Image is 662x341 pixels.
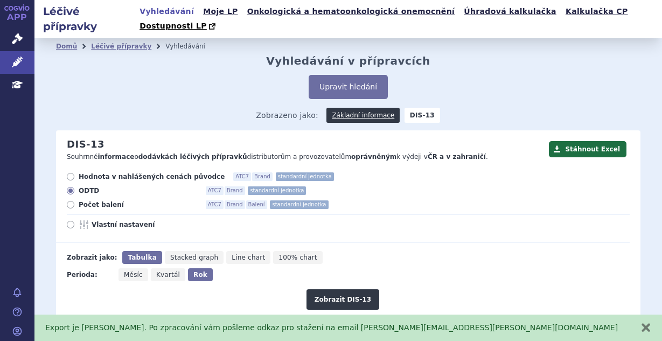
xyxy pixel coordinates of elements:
[140,22,207,30] span: Dostupnosti LP
[351,153,396,161] strong: oprávněným
[67,251,117,264] div: Zobrazit jako:
[256,108,318,123] span: Zobrazeno jako:
[138,153,247,161] strong: dodávkách léčivých přípravků
[98,153,135,161] strong: informace
[233,172,251,181] span: ATC7
[79,200,197,209] span: Počet balení
[225,200,245,209] span: Brand
[45,322,630,333] div: Export je [PERSON_NAME]. Po zpracování vám pošleme odkaz pro stažení na email [PERSON_NAME][EMAIL...
[91,43,151,50] a: Léčivé přípravky
[156,271,180,279] span: Kvartál
[165,38,219,54] li: Vyhledávání
[549,141,626,157] button: Stáhnout Excel
[67,268,113,281] div: Perioda:
[428,153,486,161] strong: ČR a v zahraničí
[562,4,631,19] a: Kalkulačka CP
[34,4,136,34] h2: Léčivé přípravky
[278,254,317,261] span: 100% chart
[56,43,77,50] a: Domů
[309,75,388,99] button: Upravit hledání
[170,254,218,261] span: Stacked graph
[461,4,560,19] a: Úhradová kalkulačka
[248,186,306,195] span: standardní jednotka
[266,54,430,67] h2: Vyhledávání v přípravcích
[136,4,197,19] a: Vyhledávání
[200,4,241,19] a: Moje LP
[206,186,224,195] span: ATC7
[206,200,224,209] span: ATC7
[67,138,104,150] h2: DIS-13
[405,108,440,123] strong: DIS-13
[232,254,265,261] span: Line chart
[79,186,197,195] span: ODTD
[136,19,221,34] a: Dostupnosti LP
[640,322,651,333] button: zavřít
[252,172,273,181] span: Brand
[128,254,156,261] span: Tabulka
[92,220,210,229] span: Vlastní nastavení
[326,108,400,123] a: Základní informace
[67,152,543,162] p: Souhrnné o distributorům a provozovatelům k výdeji v .
[225,186,245,195] span: Brand
[79,172,225,181] span: Hodnota v nahlášených cenách původce
[244,4,458,19] a: Onkologická a hematoonkologická onemocnění
[306,289,379,310] button: Zobrazit DIS-13
[124,271,143,279] span: Měsíc
[270,200,328,209] span: standardní jednotka
[193,271,207,279] span: Rok
[276,172,334,181] span: standardní jednotka
[246,200,267,209] span: Balení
